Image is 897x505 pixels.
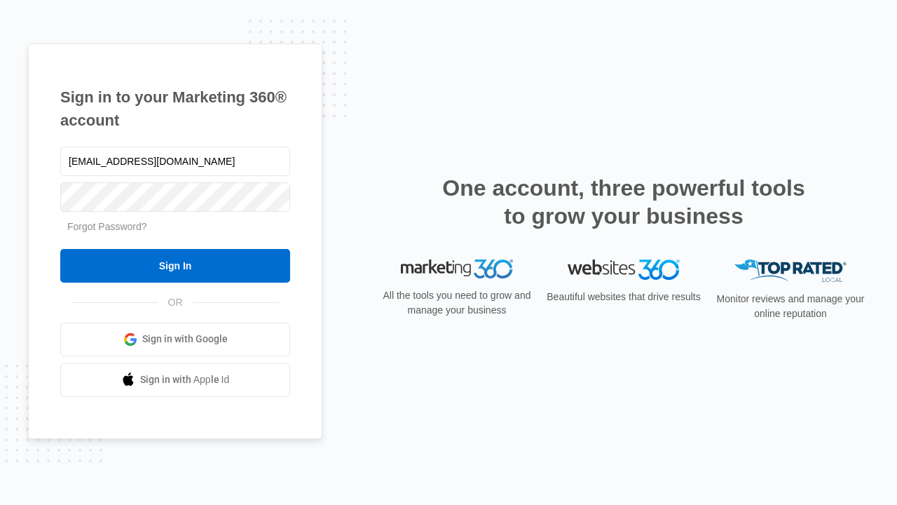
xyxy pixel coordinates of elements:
[401,260,513,279] img: Marketing 360
[545,290,702,304] p: Beautiful websites that drive results
[60,147,290,176] input: Email
[140,372,230,387] span: Sign in with Apple Id
[378,288,535,318] p: All the tools you need to grow and manage your business
[734,260,847,283] img: Top Rated Local
[568,260,680,280] img: Websites 360
[158,295,193,310] span: OR
[60,323,290,356] a: Sign in with Google
[67,221,147,232] a: Forgot Password?
[60,363,290,397] a: Sign in with Apple Id
[712,292,869,321] p: Monitor reviews and manage your online reputation
[438,174,809,230] h2: One account, three powerful tools to grow your business
[60,249,290,283] input: Sign In
[60,86,290,132] h1: Sign in to your Marketing 360® account
[142,332,228,346] span: Sign in with Google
